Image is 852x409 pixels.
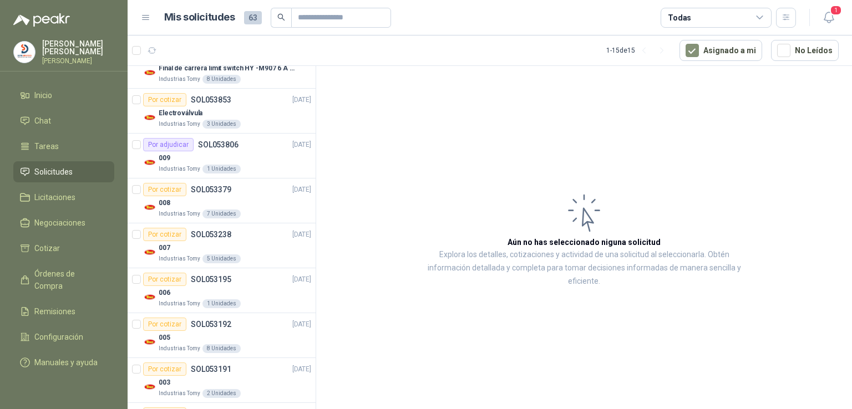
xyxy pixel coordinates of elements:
p: Industrias Tomy [159,209,200,218]
p: [DATE] [292,95,311,105]
a: Por cotizarSOL053192[DATE] Company Logo005Industrias Tomy8 Unidades [128,313,316,358]
span: Licitaciones [34,191,75,203]
p: SOL053195 [191,275,231,283]
img: Company Logo [143,111,156,124]
a: Inicio [13,85,114,106]
span: Chat [34,115,51,127]
a: Remisiones [13,301,114,322]
a: Por cotizarSOL053191[DATE] Company Logo003Industrias Tomy2 Unidades [128,358,316,403]
a: Licitaciones [13,187,114,208]
img: Company Logo [14,42,35,63]
img: Logo peakr [13,13,70,27]
a: Cotizar [13,238,114,259]
p: [PERSON_NAME] [PERSON_NAME] [42,40,114,55]
div: 8 Unidades [202,75,241,84]
div: Por cotizar [143,183,186,196]
span: 1 [830,5,842,16]
h3: Aún no has seleccionado niguna solicitud [508,236,661,248]
p: SOL053238 [191,231,231,238]
span: Configuración [34,331,83,343]
span: Órdenes de Compra [34,268,104,292]
p: [DATE] [292,319,311,330]
p: SOL053191 [191,365,231,373]
span: Solicitudes [34,166,73,178]
p: Electroválvula [159,108,202,119]
div: Por cotizar [143,273,186,286]
p: [DATE] [292,229,311,240]
div: 2 Unidades [202,389,241,398]
div: Por cotizar [143,318,186,331]
p: [DATE] [292,140,311,150]
div: Por cotizar [143,362,186,376]
img: Company Logo [143,156,156,169]
span: search [277,13,285,21]
span: Remisiones [34,305,75,318]
img: Company Logo [143,335,156,349]
span: 63 [244,11,262,24]
p: [DATE] [292,274,311,285]
a: Por cotizarSOL053853[DATE] Company LogoElectroválvulaIndustrias Tomy3 Unidades [128,89,316,134]
span: Tareas [34,140,59,152]
button: 1 [819,8,839,28]
p: Industrias Tomy [159,165,200,173]
p: SOL053853 [191,96,231,104]
div: Por cotizar [143,93,186,106]
p: Industrias Tomy [159,254,200,263]
a: Chat [13,110,114,131]
div: 3 Unidades [202,120,241,129]
p: 009 [159,153,170,163]
p: SOL053379 [191,186,231,193]
a: Negociaciones [13,212,114,233]
a: Por cotizarSOL053379[DATE] Company Logo008Industrias Tomy7 Unidades [128,178,316,223]
p: [PERSON_NAME] [42,58,114,64]
a: Por cotizarSOL053238[DATE] Company Logo007Industrias Tomy5 Unidades [128,223,316,268]
p: 006 [159,288,170,298]
p: [DATE] [292,185,311,195]
span: Negociaciones [34,217,85,229]
a: Órdenes de Compra [13,263,114,296]
span: Cotizar [34,242,60,254]
p: [DATE] [292,364,311,375]
p: Industrias Tomy [159,75,200,84]
h1: Mis solicitudes [164,9,235,25]
div: Todas [668,12,691,24]
a: Por cotizarSOL053195[DATE] Company Logo006Industrias Tomy1 Unidades [128,268,316,313]
p: 007 [159,243,170,253]
a: Configuración [13,326,114,347]
a: Por adjudicarSOL053806[DATE] Company Logo009Industrias Tomy1 Unidades [128,134,316,178]
div: 8 Unidades [202,344,241,353]
p: SOL053806 [198,141,239,149]
p: Explora los detalles, cotizaciones y actividad de una solicitud al seleccionarla. Obtén informaci... [427,248,741,288]
p: Industrias Tomy [159,299,200,308]
img: Company Logo [143,66,156,79]
div: 1 Unidades [202,299,241,308]
img: Company Logo [143,246,156,259]
div: 5 Unidades [202,254,241,263]
a: Por cotizarSOL053854[DATE] Company LogoFinal de carrera limit switch HY -M907 6 A - 250 V a.cIndu... [128,44,316,89]
p: Industrias Tomy [159,120,200,129]
a: Tareas [13,136,114,157]
p: Final de carrera limit switch HY -M907 6 A - 250 V a.c [159,63,297,74]
p: Industrias Tomy [159,344,200,353]
div: 1 - 15 de 15 [606,42,671,59]
button: Asignado a mi [679,40,762,61]
p: Industrias Tomy [159,389,200,398]
img: Company Logo [143,201,156,214]
span: Manuales y ayuda [34,356,98,369]
div: Por cotizar [143,228,186,241]
p: 005 [159,333,170,343]
img: Company Logo [143,380,156,393]
div: 1 Unidades [202,165,241,173]
p: 008 [159,198,170,208]
a: Solicitudes [13,161,114,182]
div: 7 Unidades [202,209,241,218]
a: Manuales y ayuda [13,352,114,373]
div: Por adjudicar [143,138,194,151]
button: No Leídos [771,40,839,61]
span: Inicio [34,89,52,101]
p: 003 [159,377,170,388]
p: SOL053192 [191,320,231,328]
img: Company Logo [143,290,156,304]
